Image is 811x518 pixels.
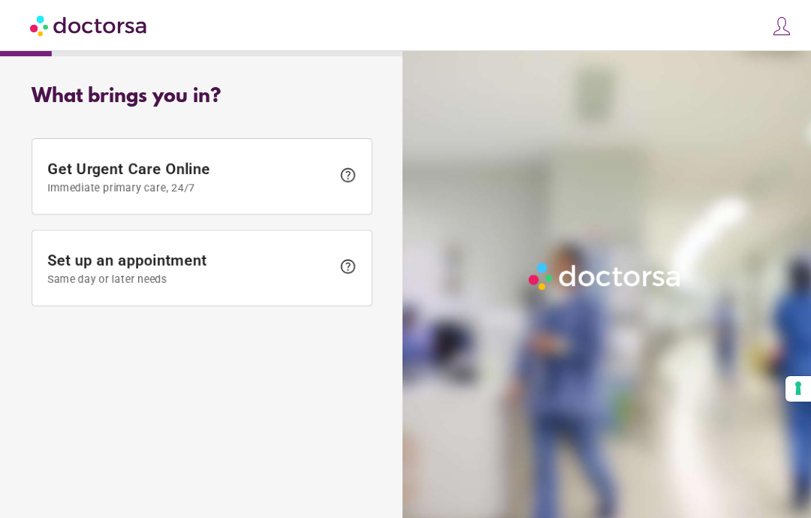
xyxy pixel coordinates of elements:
[785,376,811,402] button: Your consent preferences for tracking technologies
[339,166,357,184] span: help
[771,16,792,37] img: icons8-customer-100.png
[47,251,331,285] span: Set up an appointment
[30,8,149,42] img: Doctorsa.com
[47,182,331,194] span: Immediate primary care, 24/7
[524,258,686,294] img: Logo-Doctorsa-trans-White-partial-flat.png
[47,160,331,194] span: Get Urgent Care Online
[47,273,331,285] span: Same day or later needs
[32,86,372,108] div: What brings you in?
[339,257,357,276] span: help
